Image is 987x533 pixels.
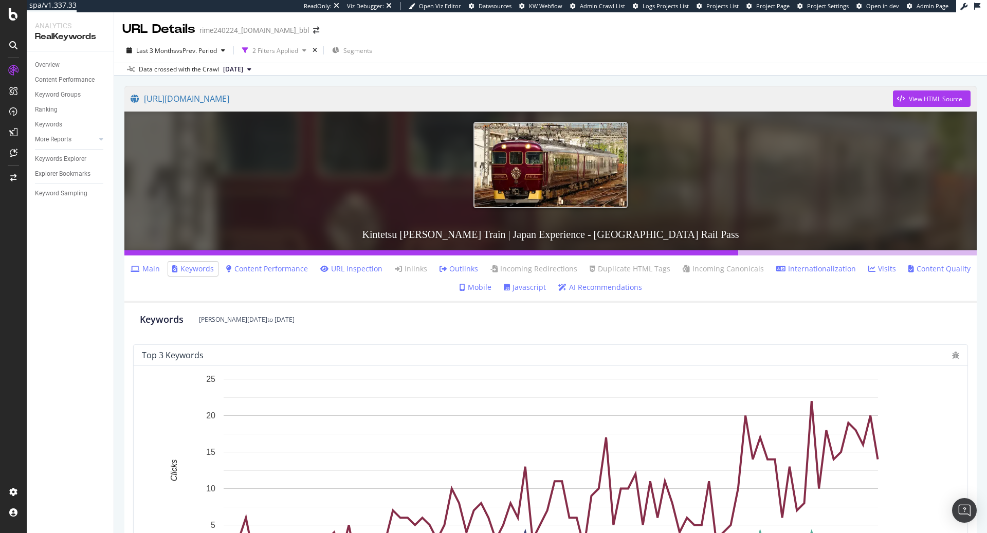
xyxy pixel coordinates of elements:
a: Javascript [504,282,546,292]
a: Open in dev [856,2,899,10]
div: More Reports [35,134,71,145]
span: Project Settings [807,2,849,10]
a: Project Page [746,2,790,10]
a: Incoming Redirections [490,264,577,274]
div: RealKeywords [35,31,105,43]
a: Keyword Groups [35,89,106,100]
div: Explorer Bookmarks [35,169,90,179]
span: Admin Crawl List [580,2,625,10]
a: Admin Page [907,2,948,10]
a: Admin Crawl List [570,2,625,10]
text: 20 [206,412,215,420]
span: Open in dev [866,2,899,10]
span: Segments [343,46,372,55]
div: arrow-right-arrow-left [313,27,319,34]
button: 2 Filters Applied [238,42,310,59]
a: Keyword Sampling [35,188,106,199]
div: Keywords Explorer [35,154,86,164]
span: 2025 Apr. 14th [223,65,243,74]
button: Last 3 MonthsvsPrev. Period [122,42,229,59]
a: Duplicate HTML Tags [590,264,670,274]
div: times [310,45,319,56]
text: 15 [206,448,215,457]
a: Datasources [469,2,511,10]
div: top 3 keywords [142,350,204,360]
a: Mobile [460,282,491,292]
a: Keywords [172,264,214,274]
a: Visits [868,264,896,274]
span: Open Viz Editor [419,2,461,10]
div: Keywords [35,119,62,130]
a: [URL][DOMAIN_NAME] [131,86,893,112]
a: Keywords [35,119,106,130]
div: Ranking [35,104,58,115]
a: Content Quality [908,264,971,274]
span: Projects List [706,2,739,10]
a: URL Inspection [320,264,382,274]
text: Clicks [170,460,178,482]
a: Project Settings [797,2,849,10]
text: 5 [211,521,215,530]
a: Main [131,264,160,274]
div: Analytics [35,21,105,31]
a: Content Performance [226,264,308,274]
div: Open Intercom Messenger [952,498,977,523]
span: Admin Page [917,2,948,10]
span: Logs Projects List [643,2,689,10]
text: 10 [206,485,215,493]
div: 2 Filters Applied [252,46,298,55]
a: Inlinks [395,264,427,274]
img: Kintetsu Aoniyoshi Sightseeing Train | Japan Experience - Japan Rail Pass [473,122,628,208]
a: Incoming Canonicals [683,264,764,274]
button: View HTML Source [893,90,971,107]
a: KW Webflow [519,2,562,10]
div: Keyword Groups [35,89,81,100]
button: [DATE] [219,63,255,76]
a: Ranking [35,104,106,115]
a: Content Performance [35,75,106,85]
a: Keywords Explorer [35,154,106,164]
div: Viz Debugger: [347,2,384,10]
div: rime240224_[DOMAIN_NAME]_bbl [199,25,309,35]
span: KW Webflow [529,2,562,10]
a: Overview [35,60,106,70]
a: Logs Projects List [633,2,689,10]
a: Projects List [697,2,739,10]
div: Keywords [140,313,184,326]
a: More Reports [35,134,96,145]
span: Datasources [479,2,511,10]
div: bug [952,352,959,359]
div: Keyword Sampling [35,188,87,199]
text: 25 [206,375,215,384]
div: Content Performance [35,75,95,85]
span: Project Page [756,2,790,10]
div: [PERSON_NAME][DATE] to [DATE] [199,315,295,324]
div: Data crossed with the Crawl [139,65,219,74]
div: Overview [35,60,60,70]
a: Explorer Bookmarks [35,169,106,179]
button: Segments [328,42,376,59]
a: Open Viz Editor [409,2,461,10]
div: URL Details [122,21,195,38]
span: Last 3 Months [136,46,176,55]
h3: Kintetsu [PERSON_NAME] Train | Japan Experience - [GEOGRAPHIC_DATA] Rail Pass [124,218,977,250]
a: Outlinks [440,264,478,274]
div: ReadOnly: [304,2,332,10]
a: AI Recommendations [558,282,642,292]
span: vs Prev. Period [176,46,217,55]
div: View HTML Source [909,95,962,103]
a: Internationalization [776,264,856,274]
